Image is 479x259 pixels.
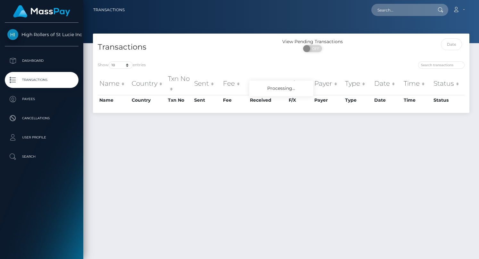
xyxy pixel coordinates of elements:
th: Date [373,72,402,95]
th: Date [373,95,402,105]
th: Sent [193,95,221,105]
th: F/X [287,95,313,105]
a: Cancellations [5,110,78,126]
a: Dashboard [5,53,78,69]
p: Dashboard [7,56,76,66]
th: Txn No [166,95,193,105]
th: Payer [313,72,344,95]
th: F/X [287,72,313,95]
a: User Profile [5,129,78,145]
div: Processing... [249,81,313,96]
th: Fee [221,95,248,105]
p: Search [7,152,76,161]
h4: Transactions [98,42,277,53]
th: Type [343,95,373,105]
th: Name [98,95,130,105]
select: Showentries [109,61,133,69]
th: Sent [193,72,221,95]
span: OFF [307,45,323,52]
img: High Rollers of St Lucie Inc [7,29,18,40]
th: Received [248,95,287,105]
p: Cancellations [7,114,76,123]
div: View Pending Transactions [281,38,344,45]
th: Time [402,72,432,95]
th: Received [248,72,287,95]
a: Payees [5,91,78,107]
input: Date filter [441,38,462,50]
p: Transactions [7,75,76,85]
th: Country [130,95,166,105]
th: Fee [221,72,248,95]
th: Country [130,72,166,95]
th: Status [432,72,465,95]
a: Transactions [5,72,78,88]
th: Txn No [166,72,193,95]
label: Show entries [98,61,146,69]
a: Search [5,149,78,165]
input: Search transactions [418,61,465,69]
a: Transactions [93,3,125,17]
th: Time [402,95,432,105]
th: Status [432,95,465,105]
p: Payees [7,94,76,104]
span: High Rollers of St Lucie Inc [5,32,78,37]
th: Payer [313,95,344,105]
input: Search... [371,4,432,16]
th: Name [98,72,130,95]
p: User Profile [7,133,76,142]
img: MassPay Logo [13,5,70,18]
th: Type [343,72,373,95]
